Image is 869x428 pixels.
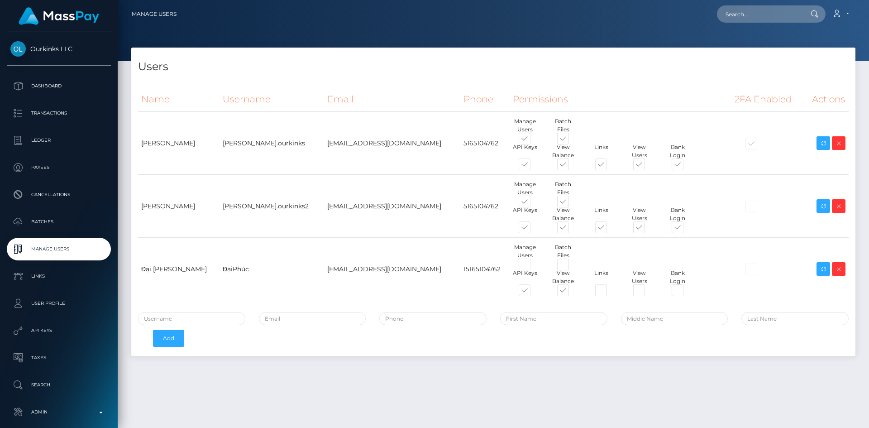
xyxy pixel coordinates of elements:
[460,87,510,112] th: Phone
[324,87,460,112] th: Email
[7,292,111,315] a: User Profile
[7,156,111,179] a: Payees
[544,180,582,197] div: Batch Files
[7,319,111,342] a: API Keys
[506,206,544,222] div: API Keys
[7,238,111,260] a: Manage Users
[506,143,544,159] div: API Keys
[544,206,582,222] div: View Balance
[7,211,111,233] a: Batches
[10,161,107,174] p: Payees
[220,87,324,112] th: Username
[659,206,697,222] div: Bank Login
[10,41,26,57] img: Ourkinks LLC
[621,312,728,325] input: Middle Name
[138,175,220,238] td: [PERSON_NAME]
[7,346,111,369] a: Taxes
[324,238,460,301] td: [EMAIL_ADDRESS][DOMAIN_NAME]
[544,117,582,134] div: Batch Files
[7,265,111,288] a: Links
[582,269,620,285] div: Links
[138,87,220,112] th: Name
[460,175,510,238] td: 5165104762
[10,269,107,283] p: Links
[460,112,510,175] td: 5165104762
[132,5,177,24] a: Manage Users
[10,351,107,365] p: Taxes
[138,312,245,325] input: Username
[7,75,111,97] a: Dashboard
[10,405,107,419] p: Admin
[7,401,111,423] a: Admin
[220,238,324,301] td: ĐạiPhúc
[379,312,487,325] input: Phone
[220,175,324,238] td: [PERSON_NAME].ourkinks2
[582,143,620,159] div: Links
[10,215,107,229] p: Batches
[138,112,220,175] td: [PERSON_NAME]
[259,312,366,325] input: Email
[717,5,802,23] input: Search...
[659,269,697,285] div: Bank Login
[731,87,804,112] th: 2FA Enabled
[10,106,107,120] p: Transactions
[544,143,582,159] div: View Balance
[10,297,107,310] p: User Profile
[659,143,697,159] div: Bank Login
[621,269,659,285] div: View Users
[510,87,731,112] th: Permissions
[506,180,544,197] div: Manage Users
[7,102,111,125] a: Transactions
[138,59,849,75] h4: Users
[460,238,510,301] td: 15165104762
[138,238,220,301] td: Đại [PERSON_NAME]
[19,7,99,25] img: MassPay Logo
[153,330,184,347] button: Add
[10,324,107,337] p: API Keys
[544,243,582,260] div: Batch Files
[7,45,111,53] span: Ourkinks LLC
[7,129,111,152] a: Ledger
[506,117,544,134] div: Manage Users
[220,112,324,175] td: [PERSON_NAME].ourkinks
[506,243,544,260] div: Manage Users
[582,206,620,222] div: Links
[544,269,582,285] div: View Balance
[621,143,659,159] div: View Users
[324,175,460,238] td: [EMAIL_ADDRESS][DOMAIN_NAME]
[10,378,107,392] p: Search
[7,183,111,206] a: Cancellations
[500,312,607,325] input: First Name
[621,206,659,222] div: View Users
[10,79,107,93] p: Dashboard
[7,374,111,396] a: Search
[506,269,544,285] div: API Keys
[324,112,460,175] td: [EMAIL_ADDRESS][DOMAIN_NAME]
[10,134,107,147] p: Ledger
[803,87,849,112] th: Actions
[10,242,107,256] p: Manage Users
[741,312,849,325] input: Last Name
[10,188,107,202] p: Cancellations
